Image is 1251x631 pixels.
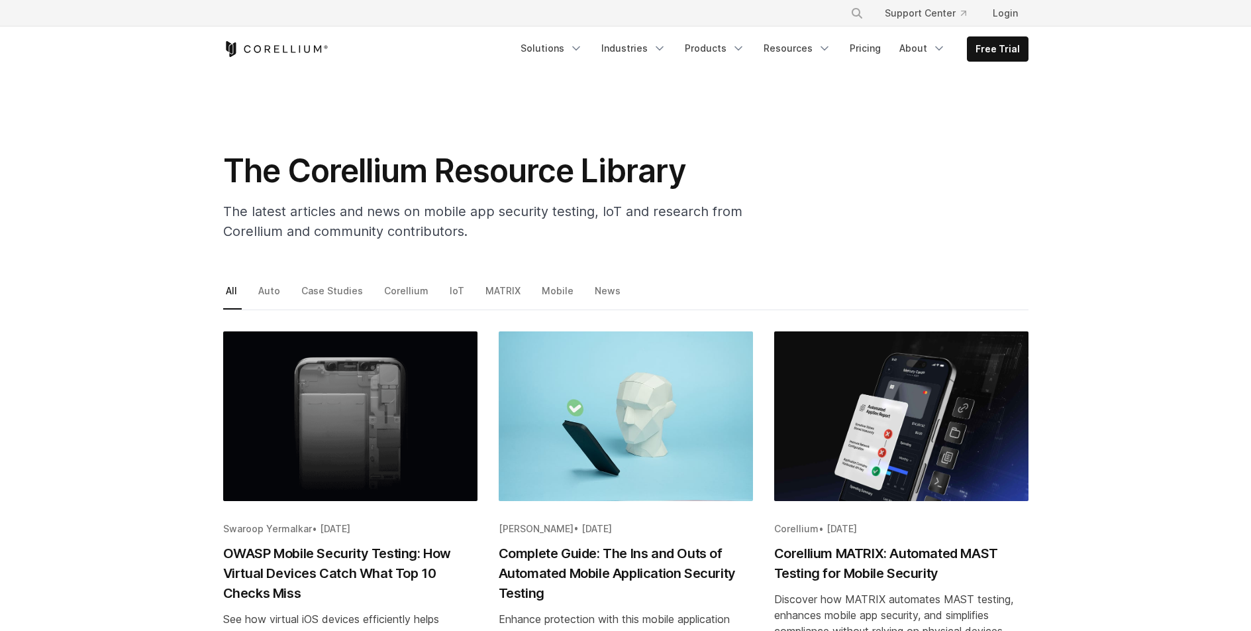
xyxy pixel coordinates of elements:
a: Industries [593,36,674,60]
a: Support Center [874,1,977,25]
h1: The Corellium Resource Library [223,151,753,191]
span: [DATE] [581,523,612,534]
span: Swaroop Yermalkar [223,523,312,534]
a: Corellium [381,282,433,310]
div: Navigation Menu [834,1,1028,25]
a: Products [677,36,753,60]
div: Navigation Menu [513,36,1028,62]
span: The latest articles and news on mobile app security testing, IoT and research from Corellium and ... [223,203,742,239]
img: Corellium MATRIX: Automated MAST Testing for Mobile Security [774,331,1028,501]
a: Free Trial [968,37,1028,61]
img: OWASP Mobile Security Testing: How Virtual Devices Catch What Top 10 Checks Miss [223,331,477,501]
h2: Complete Guide: The Ins and Outs of Automated Mobile Application Security Testing [499,544,753,603]
button: Search [845,1,869,25]
a: Solutions [513,36,591,60]
a: Pricing [842,36,889,60]
a: About [891,36,954,60]
h2: OWASP Mobile Security Testing: How Virtual Devices Catch What Top 10 Checks Miss [223,544,477,603]
span: [PERSON_NAME] [499,523,574,534]
a: MATRIX [483,282,525,310]
span: [DATE] [320,523,350,534]
div: • [499,522,753,536]
a: News [592,282,625,310]
span: Corellium [774,523,819,534]
a: Resources [756,36,839,60]
h2: Corellium MATRIX: Automated MAST Testing for Mobile Security [774,544,1028,583]
img: Complete Guide: The Ins and Outs of Automated Mobile Application Security Testing [499,331,753,501]
a: Login [982,1,1028,25]
a: All [223,282,242,310]
span: [DATE] [826,523,857,534]
a: Case Studies [299,282,368,310]
div: • [223,522,477,536]
a: Auto [256,282,285,310]
a: Corellium Home [223,41,328,57]
a: Mobile [539,282,578,310]
a: IoT [447,282,469,310]
div: • [774,522,1028,536]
